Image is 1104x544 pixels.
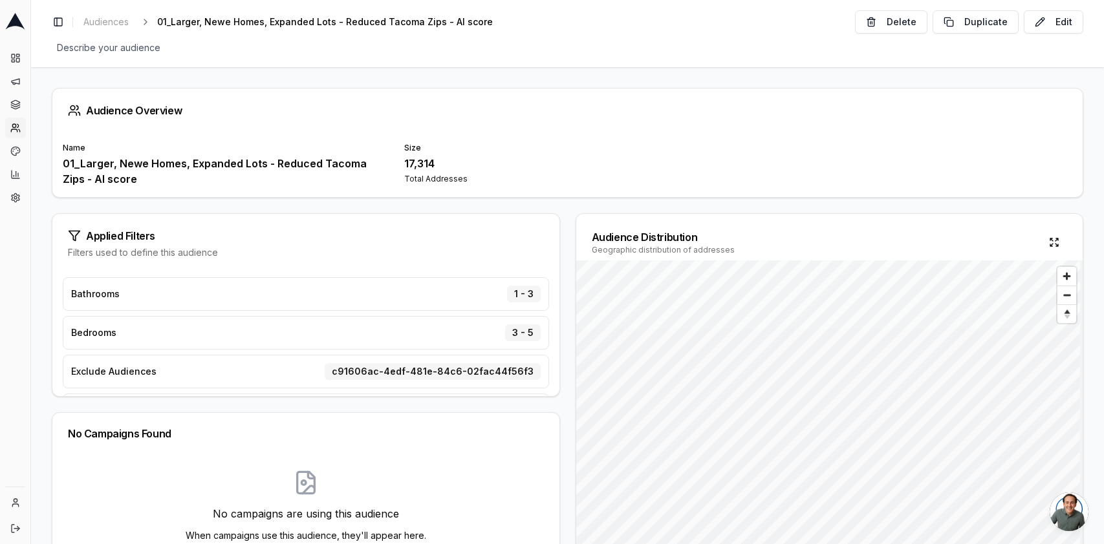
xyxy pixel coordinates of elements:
div: Total Addresses [404,174,730,184]
button: Delete [855,10,927,34]
p: When campaigns use this audience, they'll appear here. [186,529,426,542]
button: Zoom in [1057,267,1076,286]
button: Duplicate [933,10,1019,34]
span: Reset bearing to north [1055,306,1077,322]
div: 17,314 [404,156,730,171]
button: Reset bearing to north [1057,304,1076,323]
div: Filters used to define this audience [68,246,544,259]
span: Audiences [83,16,129,28]
div: c91606ac-4edf-481e-84c6-02fac44f56f3 [325,363,541,380]
p: No campaigns are using this audience [186,506,426,521]
nav: breadcrumb [78,13,514,31]
div: Geographic distribution of addresses [592,245,735,255]
button: Zoom out [1057,286,1076,304]
a: Audiences [78,13,134,31]
span: Exclude Audiences [71,365,157,378]
div: No Campaigns Found [68,428,544,439]
span: 01_Larger, Newe Homes, Expanded Lots - Reduced Tacoma Zips - AI score [157,16,493,28]
div: Audience Distribution [592,229,735,245]
span: Bedrooms [71,326,116,339]
div: 01_Larger, Newe Homes, Expanded Lots - Reduced Tacoma Zips - AI score [63,156,389,187]
div: Size [404,143,730,153]
div: 3 - 5 [505,324,541,341]
div: Open chat [1050,492,1088,531]
button: Log out [5,518,26,539]
span: Describe your audience [52,39,166,57]
div: Applied Filters [68,229,544,242]
div: Name [63,143,389,153]
div: Audience Overview [68,104,1067,117]
span: Bathrooms [71,288,120,300]
div: 1 - 3 [507,286,541,302]
button: Edit [1024,10,1083,34]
